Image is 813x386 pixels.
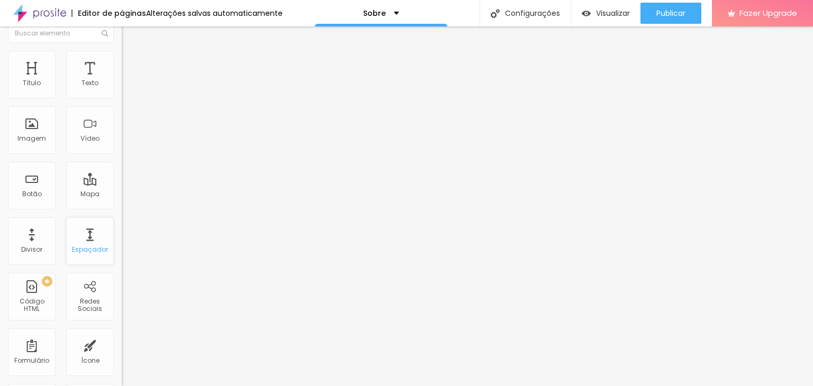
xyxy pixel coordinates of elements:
span: Publicar [656,9,685,17]
button: Publicar [640,3,701,24]
div: Título [23,79,41,87]
div: Ícone [81,357,100,364]
div: Alterações salvas automaticamente [146,10,283,17]
div: Imagem [17,135,46,142]
div: Formulário [14,357,49,364]
div: Divisor [21,246,42,253]
div: Redes Sociais [69,298,111,313]
span: Fazer Upgrade [739,8,797,17]
p: Sobre [363,10,386,17]
iframe: Editor [122,26,813,386]
img: Icone [491,9,500,18]
input: Buscar elemento [8,24,114,43]
div: Mapa [80,190,100,198]
div: Vídeo [80,135,100,142]
div: Editor de páginas [71,10,146,17]
span: Visualizar [596,9,630,17]
div: Texto [82,79,98,87]
div: Espaçador [72,246,108,253]
div: Código HTML [11,298,52,313]
button: Visualizar [571,3,640,24]
img: view-1.svg [582,9,591,18]
div: Botão [22,190,42,198]
img: Icone [102,30,108,36]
